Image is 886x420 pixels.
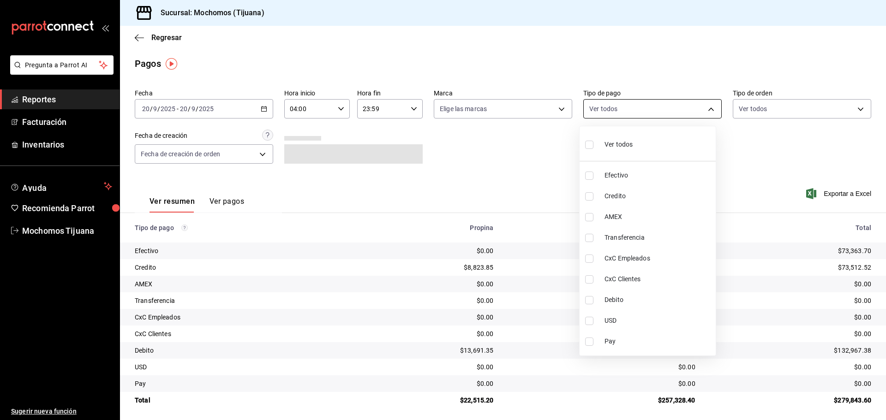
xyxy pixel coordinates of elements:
[605,212,712,222] span: AMEX
[166,58,177,70] img: Tooltip marker
[605,295,712,305] span: Debito
[605,316,712,325] span: USD
[605,337,712,346] span: Pay
[605,274,712,284] span: CxC Clientes
[605,140,633,149] span: Ver todos
[605,171,712,180] span: Efectivo
[605,254,712,263] span: CxC Empleados
[605,191,712,201] span: Credito
[605,233,712,243] span: Transferencia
